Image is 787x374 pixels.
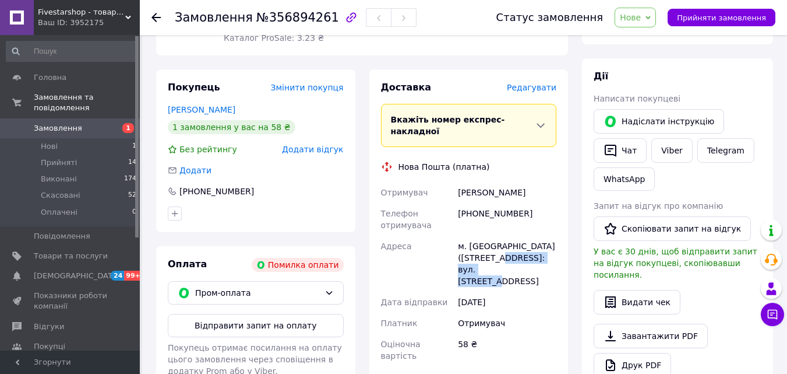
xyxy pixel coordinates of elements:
div: Помилка оплати [252,258,344,272]
a: Viber [651,138,692,163]
input: Пошук [6,41,137,62]
button: Видати чек [594,290,680,314]
span: [DEMOGRAPHIC_DATA] [34,271,120,281]
span: 24 [111,271,124,281]
span: Замовлення [34,123,82,134]
span: Відгуки [34,321,64,332]
span: Дата відправки [381,298,448,307]
span: 14 [128,158,136,168]
span: Адреса [381,242,412,251]
span: Покупець [168,82,220,93]
div: Нова Пошта (платна) [396,161,493,173]
div: [PHONE_NUMBER] [456,203,559,236]
button: Надіслати інструкцію [594,109,724,134]
span: Покупці [34,341,65,352]
span: Нове [620,13,641,22]
a: WhatsApp [594,167,655,191]
span: Написати покупцеві [594,94,680,103]
span: 1 [132,141,136,152]
span: 52 [128,190,136,201]
span: Виконані [41,174,77,184]
span: У вас є 30 днів, щоб відправити запит на відгук покупцеві, скопіювавши посилання. [594,247,757,279]
span: 0 [132,207,136,218]
span: Доставка [381,82,432,93]
a: Завантажити PDF [594,324,708,348]
span: Оціночна вартість [381,340,421,361]
span: Без рейтингу [179,145,237,154]
span: Змінити покупця [271,83,344,92]
span: Дії [594,71,608,82]
span: 99+ [124,271,143,281]
span: Телефон отримувача [381,209,432,230]
span: Товари та послуги [34,251,108,261]
button: Скопіювати запит на відгук [594,216,751,241]
div: Ваш ID: 3952175 [38,18,140,28]
span: 174 [124,174,136,184]
span: Платник [381,319,418,328]
span: Пром-оплата [195,286,320,299]
span: Каталог ProSale: 3.23 ₴ [224,33,324,43]
span: Замовлення [175,11,253,25]
span: Fivestarshop - товари для зручного та швидкого ремонту з доставкою по Україні. [38,7,125,18]
button: Відправити запит на оплату [168,314,344,337]
span: Прийняти замовлення [677,13,766,22]
span: Головна [34,72,66,83]
span: Додати відгук [282,145,343,154]
div: Статус замовлення [496,12,604,23]
div: [PHONE_NUMBER] [178,186,255,197]
div: [PERSON_NAME] [456,182,559,203]
span: Замовлення та повідомлення [34,92,140,113]
span: 1 [122,123,134,133]
span: Скасовані [41,190,80,201]
div: Отримувач [456,313,559,334]
div: 1 замовлення у вас на 58 ₴ [168,120,295,134]
span: Оплачені [41,207,77,218]
div: 58 ₴ [456,334,559,366]
span: №356894261 [256,11,339,25]
span: Нові [41,141,58,152]
span: Вкажіть номер експрес-накладної [391,115,505,136]
button: Прийняти замовлення [668,9,775,26]
span: Додати [179,166,211,175]
button: Чат [594,138,647,163]
div: [DATE] [456,292,559,313]
div: Повернутися назад [151,12,161,23]
span: Прийняті [41,158,77,168]
span: Показники роботи компанії [34,291,108,312]
span: Отримувач [381,188,428,197]
a: Telegram [697,138,754,163]
span: Запит на відгук про компанію [594,201,723,211]
span: Редагувати [507,83,556,92]
a: [PERSON_NAME] [168,105,235,114]
button: Чат з покупцем [761,303,784,326]
span: Оплата [168,258,207,270]
span: Повідомлення [34,231,90,242]
div: м. [GEOGRAPHIC_DATA] ([STREET_ADDRESS]: вул. [STREET_ADDRESS] [456,236,559,292]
